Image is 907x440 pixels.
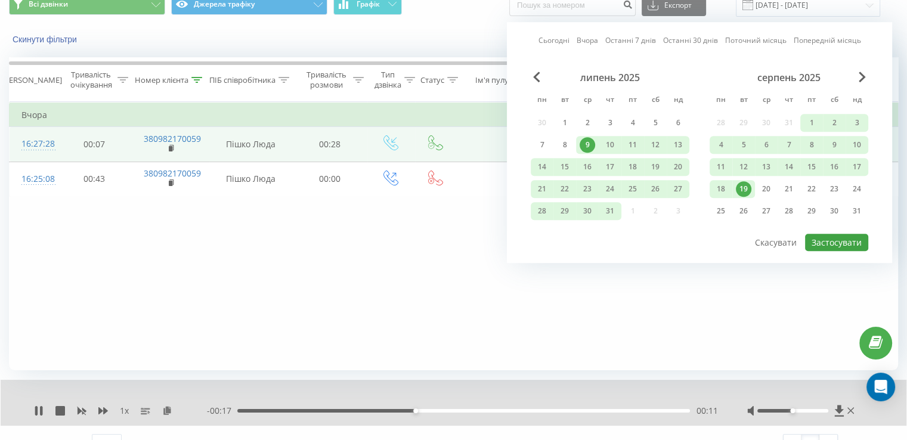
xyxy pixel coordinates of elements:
[804,115,819,131] div: 1
[534,181,550,197] div: 21
[553,136,576,154] div: вт 8 лип 2025 р.
[531,202,553,220] div: пн 28 лип 2025 р.
[21,168,45,191] div: 16:25:08
[713,203,729,219] div: 25
[577,35,598,47] a: Вчора
[644,158,667,176] div: сб 19 лип 2025 р.
[778,202,800,220] div: чт 28 серп 2025 р.
[625,159,640,175] div: 18
[826,115,842,131] div: 2
[374,70,401,90] div: Тип дзвінка
[538,35,569,47] a: Сьогодні
[576,158,599,176] div: ср 16 лип 2025 р.
[849,115,865,131] div: 3
[602,115,618,131] div: 3
[732,136,755,154] div: вт 5 серп 2025 р.
[420,75,444,85] div: Статус
[144,168,201,179] a: 380982170059
[625,137,640,153] div: 11
[580,137,595,153] div: 9
[736,181,751,197] div: 19
[209,127,293,162] td: Пішко Люда
[725,35,787,47] a: Поточний місяць
[755,136,778,154] div: ср 6 серп 2025 р.
[533,92,551,110] abbr: понеділок
[303,70,350,90] div: Тривалість розмови
[823,202,846,220] div: сб 30 серп 2025 р.
[601,92,619,110] abbr: четвер
[57,162,132,196] td: 00:43
[599,114,621,132] div: чт 3 лип 2025 р.
[605,35,656,47] a: Останні 7 днів
[646,92,664,110] abbr: субота
[557,181,572,197] div: 22
[732,202,755,220] div: вт 26 серп 2025 р.
[804,181,819,197] div: 22
[576,202,599,220] div: ср 30 лип 2025 р.
[120,405,129,417] span: 1 x
[735,92,753,110] abbr: вівторок
[621,158,644,176] div: пт 18 лип 2025 р.
[800,180,823,198] div: пт 22 серп 2025 р.
[710,202,732,220] div: пн 25 серп 2025 р.
[648,137,663,153] div: 12
[780,92,798,110] abbr: четвер
[849,159,865,175] div: 17
[621,114,644,132] div: пт 4 лип 2025 р.
[670,181,686,197] div: 27
[781,203,797,219] div: 28
[669,92,687,110] abbr: неділя
[823,136,846,154] div: сб 9 серп 2025 р.
[580,159,595,175] div: 16
[849,137,865,153] div: 10
[755,202,778,220] div: ср 27 серп 2025 р.
[849,203,865,219] div: 31
[531,136,553,154] div: пн 7 лип 2025 р.
[648,159,663,175] div: 19
[800,202,823,220] div: пт 29 серп 2025 р.
[712,92,730,110] abbr: понеділок
[9,34,83,45] button: Скинути фільтри
[781,137,797,153] div: 7
[663,35,718,47] a: Останні 30 днів
[713,137,729,153] div: 4
[413,408,418,413] div: Accessibility label
[578,92,596,110] abbr: середа
[144,133,201,144] a: 380982170059
[710,136,732,154] div: пн 4 серп 2025 р.
[713,159,729,175] div: 11
[826,159,842,175] div: 16
[846,180,868,198] div: нд 24 серп 2025 р.
[531,72,689,83] div: липень 2025
[644,180,667,198] div: сб 26 лип 2025 р.
[826,181,842,197] div: 23
[667,136,689,154] div: нд 13 лип 2025 р.
[823,180,846,198] div: сб 23 серп 2025 р.
[621,136,644,154] div: пт 11 лип 2025 р.
[576,114,599,132] div: ср 2 лип 2025 р.
[778,158,800,176] div: чт 14 серп 2025 р.
[599,158,621,176] div: чт 17 лип 2025 р.
[580,115,595,131] div: 2
[804,203,819,219] div: 29
[534,137,550,153] div: 7
[576,136,599,154] div: ср 9 лип 2025 р.
[823,158,846,176] div: сб 16 серп 2025 р.
[667,180,689,198] div: нд 27 лип 2025 р.
[475,75,509,85] div: Ім'я пулу
[534,203,550,219] div: 28
[534,159,550,175] div: 14
[602,181,618,197] div: 24
[825,92,843,110] abbr: субота
[781,181,797,197] div: 21
[804,159,819,175] div: 15
[736,137,751,153] div: 5
[644,114,667,132] div: сб 5 лип 2025 р.
[757,92,775,110] abbr: середа
[759,181,774,197] div: 20
[805,234,868,251] button: Застосувати
[732,158,755,176] div: вт 12 серп 2025 р.
[713,181,729,197] div: 18
[670,115,686,131] div: 6
[553,202,576,220] div: вт 29 лип 2025 р.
